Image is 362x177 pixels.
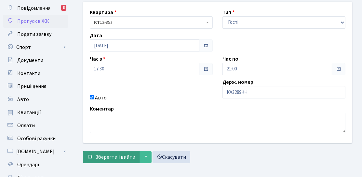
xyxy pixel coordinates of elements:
span: <b>КТ</b>&nbsp;&nbsp;&nbsp;&nbsp;12-85а [94,19,205,26]
span: Зберегти і вийти [95,154,135,161]
span: Орендарі [17,161,39,168]
label: Час з [90,55,105,63]
b: КТ [94,19,100,26]
a: Квитанції [3,106,68,119]
a: Оплати [3,119,68,132]
span: Пропуск в ЖК [17,18,49,25]
input: AA0001AA [222,86,345,98]
label: Тип [222,8,235,16]
span: Оплати [17,122,35,129]
span: Особові рахунки [17,135,56,142]
span: Подати заявку [17,31,51,38]
div: 8 [61,5,66,11]
a: Авто [3,93,68,106]
span: Документи [17,57,43,64]
span: Контакти [17,70,40,77]
a: Контакти [3,67,68,80]
a: [DOMAIN_NAME] [3,145,68,158]
a: Документи [3,54,68,67]
label: Коментар [90,105,114,113]
label: Час по [222,55,238,63]
a: Орендарі [3,158,68,171]
button: Зберегти і вийти [83,151,140,163]
span: Приміщення [17,83,46,90]
a: Приміщення [3,80,68,93]
a: Спорт [3,41,68,54]
label: Дата [90,32,102,39]
a: Подати заявку [3,28,68,41]
span: <b>КТ</b>&nbsp;&nbsp;&nbsp;&nbsp;12-85а [90,16,213,29]
a: Пропуск в ЖК [3,15,68,28]
a: Скасувати [153,151,190,163]
a: Особові рахунки [3,132,68,145]
label: Квартира [90,8,116,16]
span: Повідомлення [17,5,50,12]
a: Повідомлення8 [3,2,68,15]
label: Держ. номер [222,78,253,86]
label: Авто [95,94,107,102]
span: Авто [17,96,29,103]
span: Квитанції [17,109,41,116]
